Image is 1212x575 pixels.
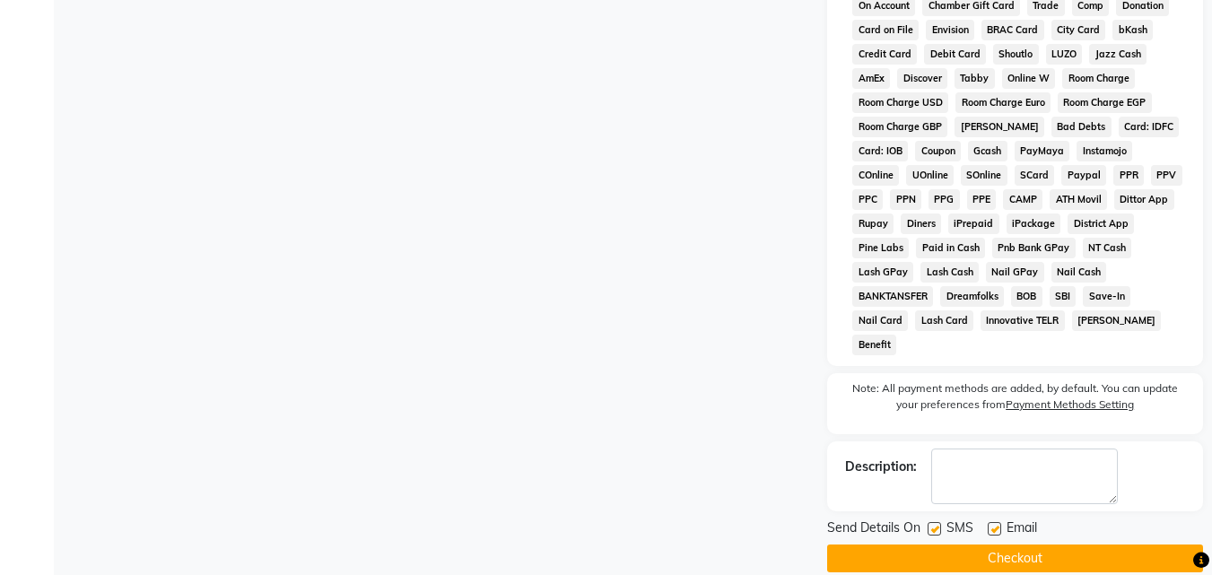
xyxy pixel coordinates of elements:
span: Room Charge [1062,68,1135,89]
span: PPE [967,189,997,210]
span: iPackage [1007,213,1061,234]
span: Lash Card [915,310,973,331]
span: PPG [929,189,960,210]
span: Innovative TELR [981,310,1065,331]
span: Nail Card [852,310,908,331]
span: Email [1007,518,1037,541]
span: PayMaya [1015,141,1070,161]
span: PPV [1151,165,1182,186]
span: Paypal [1061,165,1106,186]
span: Card on File [852,20,919,40]
span: SOnline [961,165,1007,186]
span: Dittor App [1114,189,1174,210]
label: Payment Methods Setting [1006,396,1134,413]
span: Tabby [955,68,995,89]
span: Shoutlo [993,44,1039,65]
span: Room Charge EGP [1058,92,1152,113]
span: PPN [890,189,921,210]
span: Gcash [968,141,1007,161]
div: Description: [845,457,917,476]
span: Discover [897,68,947,89]
span: Card: IDFC [1119,117,1180,137]
span: UOnline [906,165,954,186]
span: [PERSON_NAME] [955,117,1044,137]
span: Room Charge Euro [955,92,1051,113]
span: bKash [1112,20,1153,40]
span: BOB [1011,286,1042,307]
span: Envision [926,20,974,40]
span: Rupay [852,213,894,234]
span: [PERSON_NAME] [1072,310,1162,331]
span: Room Charge USD [852,92,948,113]
span: Jazz Cash [1089,44,1147,65]
span: Online W [1002,68,1056,89]
span: Dreamfolks [940,286,1004,307]
span: Bad Debts [1051,117,1112,137]
span: LUZO [1046,44,1083,65]
span: BRAC Card [981,20,1044,40]
span: ATH Movil [1050,189,1107,210]
span: CAMP [1003,189,1042,210]
span: City Card [1051,20,1106,40]
span: Benefit [852,335,896,355]
span: Lash GPay [852,262,913,283]
span: Nail GPay [986,262,1044,283]
span: Nail Cash [1051,262,1107,283]
span: NT Cash [1083,238,1132,258]
span: COnline [852,165,899,186]
span: District App [1068,213,1134,234]
span: PPR [1113,165,1144,186]
span: Save-In [1083,286,1130,307]
span: PPC [852,189,883,210]
span: SMS [946,518,973,541]
span: Debit Card [924,44,986,65]
span: Lash Cash [920,262,979,283]
span: Send Details On [827,518,920,541]
span: Credit Card [852,44,917,65]
span: Card: IOB [852,141,908,161]
span: Room Charge GBP [852,117,947,137]
label: Note: All payment methods are added, by default. You can update your preferences from [845,380,1185,420]
button: Checkout [827,545,1203,572]
span: Instamojo [1077,141,1132,161]
span: Pine Labs [852,238,909,258]
span: iPrepaid [948,213,999,234]
span: AmEx [852,68,890,89]
span: Coupon [915,141,961,161]
span: BANKTANSFER [852,286,933,307]
span: Pnb Bank GPay [992,238,1076,258]
span: SCard [1015,165,1055,186]
span: SBI [1050,286,1077,307]
span: Paid in Cash [916,238,985,258]
span: Diners [901,213,941,234]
